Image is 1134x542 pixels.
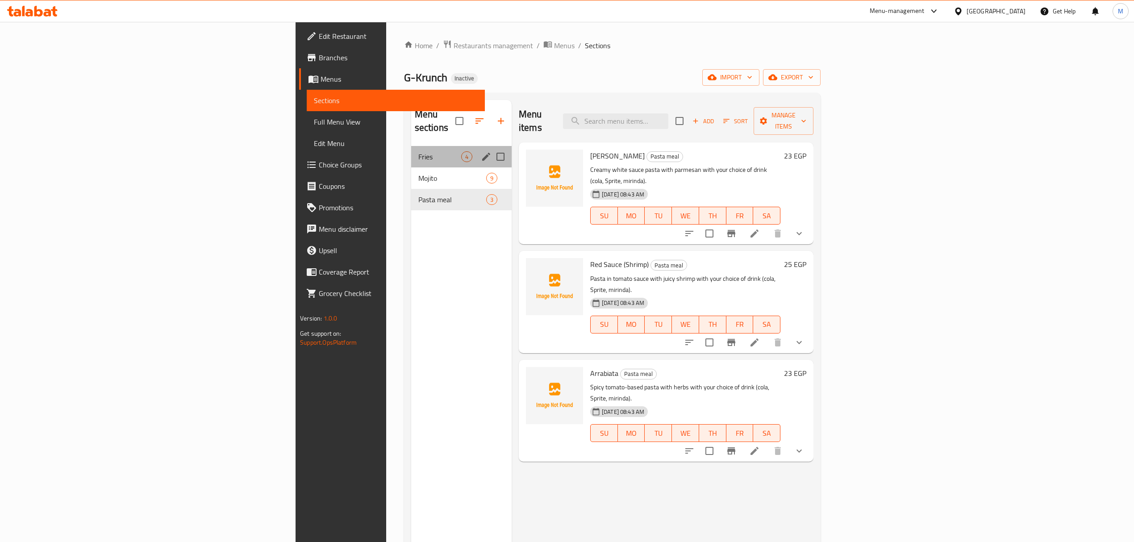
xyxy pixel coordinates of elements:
[689,114,717,128] span: Add item
[590,367,618,380] span: Arrabiata
[319,288,478,299] span: Grocery Checklist
[299,68,485,90] a: Menus
[788,440,810,462] button: show more
[300,328,341,339] span: Get support on:
[717,114,754,128] span: Sort items
[537,40,540,51] li: /
[487,174,497,183] span: 9
[651,260,687,271] span: Pasta meal
[702,69,759,86] button: import
[323,313,337,324] span: 1.0.0
[648,318,668,331] span: TU
[526,258,583,315] img: Red Sauce (Shrimp)
[300,337,357,348] a: Support.OpsPlatform
[590,164,780,187] p: Creamy white sauce pasta with parmesan with your choice of drink (cola, Sprite, mirinda).
[721,332,742,353] button: Branch-specific-item
[404,40,821,51] nav: breadcrumb
[794,337,805,348] svg: Show Choices
[700,224,719,243] span: Select to update
[411,142,512,214] nav: Menu sections
[761,110,806,132] span: Manage items
[675,318,696,331] span: WE
[1118,6,1123,16] span: M
[757,427,777,440] span: SA
[721,223,742,244] button: Branch-specific-item
[319,52,478,63] span: Branches
[675,427,696,440] span: WE
[784,367,806,379] h6: 23 EGP
[679,440,700,462] button: sort-choices
[594,318,614,331] span: SU
[314,95,478,106] span: Sections
[784,150,806,162] h6: 23 EGP
[598,190,648,199] span: [DATE] 08:43 AM
[299,47,485,68] a: Branches
[418,194,486,205] span: Pasta meal
[763,69,821,86] button: export
[672,207,699,225] button: WE
[299,25,485,47] a: Edit Restaurant
[794,228,805,239] svg: Show Choices
[590,258,649,271] span: Red Sauce (Shrimp)
[645,207,672,225] button: TU
[721,114,750,128] button: Sort
[699,316,726,334] button: TH
[299,261,485,283] a: Coverage Report
[767,440,788,462] button: delete
[618,316,645,334] button: MO
[788,223,810,244] button: show more
[314,138,478,149] span: Edit Menu
[703,209,723,222] span: TH
[299,154,485,175] a: Choice Groups
[307,90,485,111] a: Sections
[699,424,726,442] button: TH
[319,31,478,42] span: Edit Restaurant
[646,151,683,162] div: Pasta meal
[621,427,642,440] span: MO
[598,408,648,416] span: [DATE] 08:43 AM
[585,40,610,51] span: Sections
[411,146,512,167] div: Fries4edit
[319,245,478,256] span: Upsell
[730,427,750,440] span: FR
[479,150,493,163] button: edit
[300,313,322,324] span: Version:
[967,6,1026,16] div: [GEOGRAPHIC_DATA]
[647,151,683,162] span: Pasta meal
[321,74,478,84] span: Menus
[767,223,788,244] button: delete
[418,173,486,183] span: Mojito
[299,240,485,261] a: Upsell
[784,258,806,271] h6: 25 EGP
[443,40,533,51] a: Restaurants management
[486,194,497,205] div: items
[526,367,583,424] img: Arrabiata
[526,150,583,207] img: Alfredo
[757,209,777,222] span: SA
[754,107,813,135] button: Manage items
[648,209,668,222] span: TU
[650,260,687,271] div: Pasta meal
[319,159,478,170] span: Choice Groups
[730,318,750,331] span: FR
[319,267,478,277] span: Coverage Report
[590,273,780,296] p: Pasta in tomato sauce with juicy shrimp with your choice of drink (cola, Sprite, mirinda).
[590,316,618,334] button: SU
[730,209,750,222] span: FR
[700,333,719,352] span: Select to update
[618,424,645,442] button: MO
[749,446,760,456] a: Edit menu item
[590,424,618,442] button: SU
[645,316,672,334] button: TU
[721,440,742,462] button: Branch-specific-item
[563,113,668,129] input: search
[703,318,723,331] span: TH
[749,337,760,348] a: Edit menu item
[788,332,810,353] button: show more
[411,167,512,189] div: Mojito9
[621,369,656,379] span: Pasta meal
[648,427,668,440] span: TU
[590,382,780,404] p: Spicy tomato-based pasta with herbs with your choice of drink (cola, Sprite, mirinda).
[700,442,719,460] span: Select to update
